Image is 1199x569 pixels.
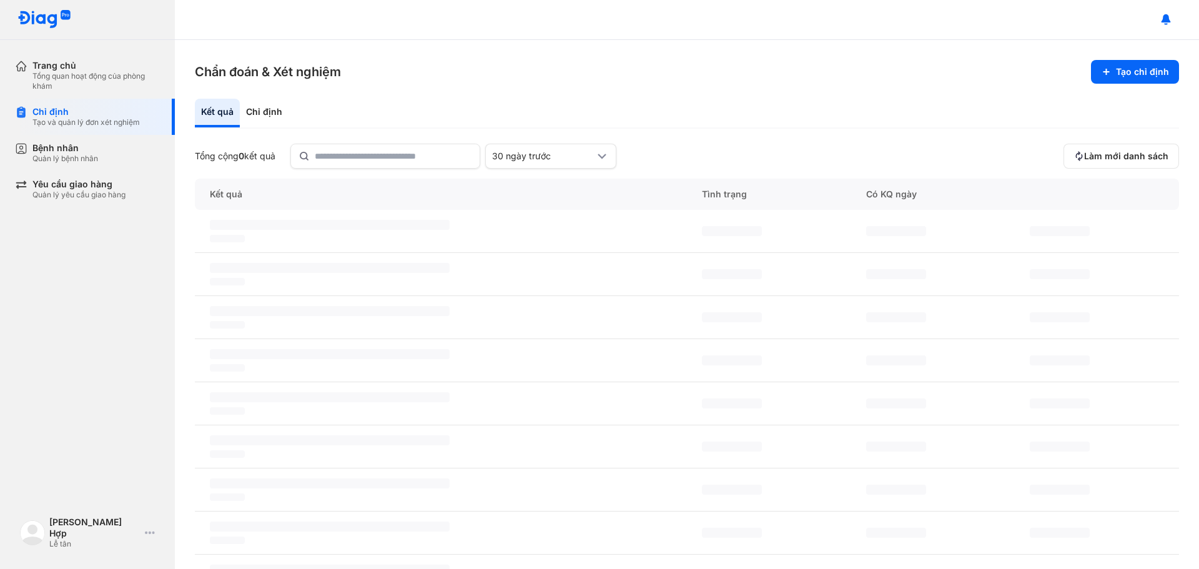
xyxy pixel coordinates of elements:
span: ‌ [210,435,450,445]
span: ‌ [210,263,450,273]
div: Lễ tân [49,539,140,549]
span: ‌ [210,321,245,329]
div: Kết quả [195,179,687,210]
div: Có KQ ngày [851,179,1015,210]
span: ‌ [866,485,926,495]
div: Chỉ định [32,106,140,117]
div: Yêu cầu giao hàng [32,179,126,190]
div: Quản lý bệnh nhân [32,154,98,164]
button: Làm mới danh sách [1063,144,1179,169]
span: ‌ [866,269,926,279]
span: ‌ [1030,398,1090,408]
div: Kết quả [195,99,240,127]
span: ‌ [702,485,762,495]
span: ‌ [210,278,245,285]
span: ‌ [210,450,245,458]
img: logo [20,520,45,545]
span: ‌ [866,398,926,408]
div: Bệnh nhân [32,142,98,154]
span: ‌ [1030,355,1090,365]
div: Tổng quan hoạt động của phòng khám [32,71,160,91]
span: ‌ [702,355,762,365]
div: 30 ngày trước [492,151,595,162]
span: ‌ [210,407,245,415]
span: ‌ [702,226,762,236]
h3: Chẩn đoán & Xét nghiệm [195,63,341,81]
div: [PERSON_NAME] Hợp [49,517,140,539]
span: ‌ [1030,312,1090,322]
button: Tạo chỉ định [1091,60,1179,84]
span: ‌ [866,442,926,452]
div: Chỉ định [240,99,289,127]
div: Tạo và quản lý đơn xét nghiệm [32,117,140,127]
span: ‌ [210,306,450,316]
span: ‌ [1030,528,1090,538]
div: Quản lý yêu cầu giao hàng [32,190,126,200]
span: ‌ [210,349,450,359]
span: ‌ [1030,442,1090,452]
span: ‌ [866,355,926,365]
span: ‌ [702,442,762,452]
span: ‌ [210,478,450,488]
div: Trang chủ [32,60,160,71]
span: ‌ [210,537,245,544]
img: logo [17,10,71,29]
span: ‌ [210,364,245,372]
span: ‌ [210,493,245,501]
span: ‌ [702,269,762,279]
span: ‌ [866,226,926,236]
span: ‌ [1030,226,1090,236]
div: Tổng cộng kết quả [195,151,275,162]
span: ‌ [210,522,450,532]
span: ‌ [1030,269,1090,279]
span: ‌ [702,528,762,538]
span: ‌ [866,528,926,538]
span: 0 [239,151,244,161]
span: Làm mới danh sách [1084,151,1168,162]
span: ‌ [210,220,450,230]
span: ‌ [1030,485,1090,495]
div: Tình trạng [687,179,851,210]
span: ‌ [210,392,450,402]
span: ‌ [702,398,762,408]
span: ‌ [210,235,245,242]
span: ‌ [866,312,926,322]
span: ‌ [702,312,762,322]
